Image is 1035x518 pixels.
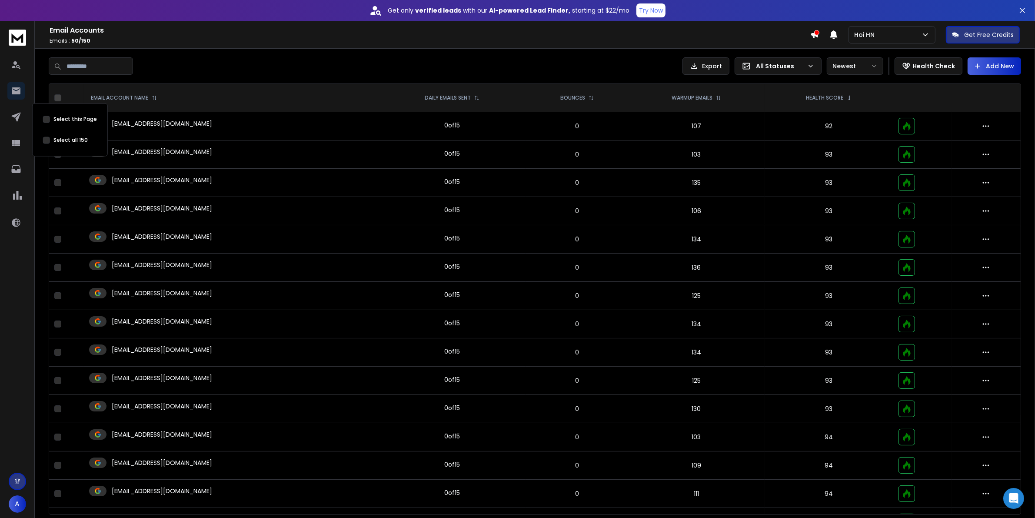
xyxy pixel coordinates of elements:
td: 109 [628,451,765,480]
p: [EMAIL_ADDRESS][DOMAIN_NAME] [112,232,212,241]
td: 92 [765,112,894,140]
p: [EMAIL_ADDRESS][DOMAIN_NAME] [112,119,212,128]
p: [EMAIL_ADDRESS][DOMAIN_NAME] [112,176,212,184]
p: 0 [531,461,622,470]
p: [EMAIL_ADDRESS][DOMAIN_NAME] [112,317,212,326]
p: 0 [531,376,622,385]
div: 0 of 15 [444,488,460,497]
td: 134 [628,310,765,338]
td: 130 [628,395,765,423]
button: A [9,495,26,513]
p: BOUNCES [560,94,585,101]
td: 125 [628,282,765,310]
p: [EMAIL_ADDRESS][DOMAIN_NAME] [112,430,212,439]
button: Newest [827,57,883,75]
button: Add New [968,57,1021,75]
p: [EMAIL_ADDRESS][DOMAIN_NAME] [112,402,212,411]
p: [EMAIL_ADDRESS][DOMAIN_NAME] [112,147,212,156]
td: 93 [765,282,894,310]
p: 0 [531,404,622,413]
td: 111 [628,480,765,508]
td: 103 [628,423,765,451]
p: 0 [531,207,622,215]
p: [EMAIL_ADDRESS][DOMAIN_NAME] [112,261,212,269]
div: 0 of 15 [444,432,460,441]
p: Emails : [50,37,810,44]
p: Hoi HN [854,30,878,39]
div: 0 of 15 [444,404,460,412]
p: WARMUP EMAILS [672,94,712,101]
label: Select this Page [53,116,97,123]
div: 0 of 15 [444,177,460,186]
div: EMAIL ACCOUNT NAME [91,94,157,101]
td: 93 [765,140,894,169]
div: 0 of 15 [444,375,460,384]
p: 0 [531,291,622,300]
p: Get Free Credits [964,30,1014,39]
td: 125 [628,367,765,395]
td: 106 [628,197,765,225]
p: 0 [531,433,622,441]
p: HEALTH SCORE [806,94,843,101]
td: 135 [628,169,765,197]
strong: verified leads [415,6,461,15]
p: Try Now [639,6,663,15]
p: [EMAIL_ADDRESS][DOMAIN_NAME] [112,374,212,382]
p: 0 [531,348,622,357]
td: 94 [765,423,894,451]
div: 0 of 15 [444,319,460,328]
div: 0 of 15 [444,347,460,356]
p: 0 [531,489,622,498]
div: 0 of 15 [444,234,460,243]
p: Get only with our starting at $22/mo [388,6,629,15]
td: 93 [765,169,894,197]
p: [EMAIL_ADDRESS][DOMAIN_NAME] [112,345,212,354]
p: DAILY EMAILS SENT [425,94,471,101]
p: 0 [531,263,622,272]
p: All Statuses [756,62,804,70]
button: Try Now [636,3,666,17]
p: [EMAIL_ADDRESS][DOMAIN_NAME] [112,204,212,213]
p: 0 [531,150,622,159]
td: 93 [765,367,894,395]
p: [EMAIL_ADDRESS][DOMAIN_NAME] [112,458,212,467]
td: 94 [765,480,894,508]
div: 0 of 15 [444,262,460,271]
p: [EMAIL_ADDRESS][DOMAIN_NAME] [112,487,212,495]
button: Get Free Credits [946,26,1020,43]
td: 93 [765,310,894,338]
td: 93 [765,254,894,282]
img: logo [9,30,26,46]
td: 134 [628,225,765,254]
button: Export [682,57,729,75]
td: 107 [628,112,765,140]
div: 0 of 15 [444,460,460,469]
p: 0 [531,122,622,130]
button: Health Check [895,57,962,75]
div: 0 of 15 [444,291,460,299]
div: Open Intercom Messenger [1003,488,1024,509]
td: 93 [765,225,894,254]
td: 136 [628,254,765,282]
span: 50 / 150 [71,37,90,44]
div: 0 of 15 [444,206,460,214]
td: 94 [765,451,894,480]
td: 134 [628,338,765,367]
p: 0 [531,235,622,244]
p: 0 [531,320,622,328]
p: 0 [531,178,622,187]
div: 0 of 15 [444,149,460,158]
strong: AI-powered Lead Finder, [489,6,570,15]
div: 0 of 15 [444,121,460,130]
td: 93 [765,395,894,423]
label: Select all 150 [53,137,88,144]
td: 93 [765,197,894,225]
p: Health Check [912,62,955,70]
td: 93 [765,338,894,367]
h1: Email Accounts [50,25,810,36]
td: 103 [628,140,765,169]
p: [EMAIL_ADDRESS][DOMAIN_NAME] [112,289,212,297]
